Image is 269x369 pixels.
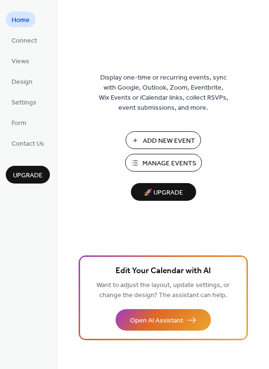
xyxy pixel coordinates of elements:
span: Open AI Assistant [130,316,183,326]
a: Home [6,12,35,27]
button: Open AI Assistant [116,309,211,331]
span: Design [12,77,33,87]
span: Add New Event [143,136,195,146]
a: Connect [6,32,43,48]
span: Contact Us [12,139,44,149]
a: Design [6,73,38,89]
span: Manage Events [142,159,196,169]
a: Contact Us [6,135,50,151]
span: Form [12,118,26,128]
a: Views [6,53,35,69]
span: Home [12,15,30,25]
span: Upgrade [13,171,43,181]
span: Connect [12,36,37,46]
button: Manage Events [125,154,202,172]
span: Display one-time or recurring events, sync with Google, Outlook, Zoom, Eventbrite, Wix Events or ... [99,73,228,113]
span: Want to adjust the layout, update settings, or change the design? The assistant can help. [96,279,230,302]
span: 🚀 Upgrade [137,186,190,199]
span: Settings [12,98,36,108]
button: Upgrade [6,166,50,184]
span: Views [12,57,29,67]
button: Add New Event [126,131,201,149]
button: 🚀 Upgrade [131,183,196,201]
span: Edit Your Calendar with AI [116,265,211,278]
a: Form [6,115,32,130]
a: Settings [6,94,42,110]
